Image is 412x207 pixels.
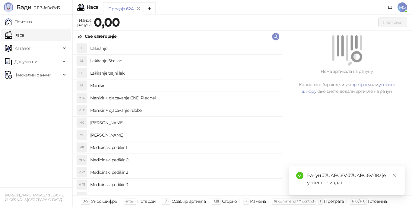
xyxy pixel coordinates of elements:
h4: Medicinski pedikir 3 [90,180,277,189]
div: Унос шифре [91,197,117,205]
div: MS [77,130,87,140]
div: Продаја 624 [108,5,133,12]
div: LS [77,56,87,66]
div: Готовина [368,197,387,205]
span: Документи [14,56,37,68]
div: Измена [250,197,266,205]
h4: Medicinski pedikir 0 [90,155,277,165]
a: Документација [385,2,395,12]
span: Фискални рачуни [14,69,51,81]
a: Close [391,172,398,179]
small: [PERSON_NAME] PR SALON LEPOTE GLOSS NAILS [GEOGRAPHIC_DATA] [5,193,64,202]
div: Рачун J7UABC6V-J7UABC6V-182 је успешно издат [307,172,398,186]
div: Износ рачуна [76,16,93,28]
div: LTL [77,68,87,78]
h4: Manikir + ojacavanje CND Plexigel [90,93,277,103]
div: Одабир артикла [172,197,206,205]
span: enter [125,199,134,203]
span: Каталог [14,42,31,54]
a: Каса [5,29,24,41]
h4: Medicinski pedikir 1 [90,143,277,152]
span: 3.11.3-fd0d8d3 [31,5,60,11]
h4: Manikir [90,81,277,90]
div: MP2 [77,167,87,177]
span: ↑/↓ [164,199,169,203]
div: MP3 [77,180,87,189]
div: Нема артикала на рачуну. Користите бар код читач, или како бисте додали артикле на рачун. [289,68,405,95]
span: check-circle [296,172,303,179]
div: Каса [87,5,98,10]
a: Почетна [5,16,32,28]
h4: [PERSON_NAME] [90,118,277,128]
span: Бади [16,4,31,11]
h4: Manikir + ojacavanje rubber [90,105,277,115]
div: Сторно [222,197,237,205]
h4: Lakiranje [90,44,277,53]
span: close [392,173,396,177]
div: MP0 [77,155,87,165]
span: MG [398,2,407,12]
h4: Medicinski pedikir 2 [90,167,277,177]
button: Add tab [144,2,156,15]
h4: Pedikir [90,192,277,202]
span: F10 / F16 [352,199,365,203]
span: f [320,199,321,203]
div: MP [77,143,87,152]
div: Претрага [324,197,344,205]
span: ⌘ command / ⌃ control [274,199,314,203]
div: M+O [77,93,87,103]
div: MG [77,118,87,128]
button: remove [135,6,142,11]
div: P [77,192,87,202]
div: L [77,44,87,53]
div: grid [73,42,282,195]
div: Све категорије [85,33,116,40]
div: Потврди [137,197,156,205]
div: M+O [77,105,87,115]
h4: Lakiranje Shellac [90,56,277,66]
div: M [77,81,87,90]
span: ⌫ [214,199,219,203]
button: Плаћање [378,18,407,27]
span: 0-9 [83,199,88,203]
strong: 0,00 [94,15,120,30]
a: претрагу [351,82,370,87]
h4: [PERSON_NAME] [90,130,277,140]
img: Logo [4,2,13,12]
h4: Lakiranje trajni lak [90,68,277,78]
span: + [245,199,247,203]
